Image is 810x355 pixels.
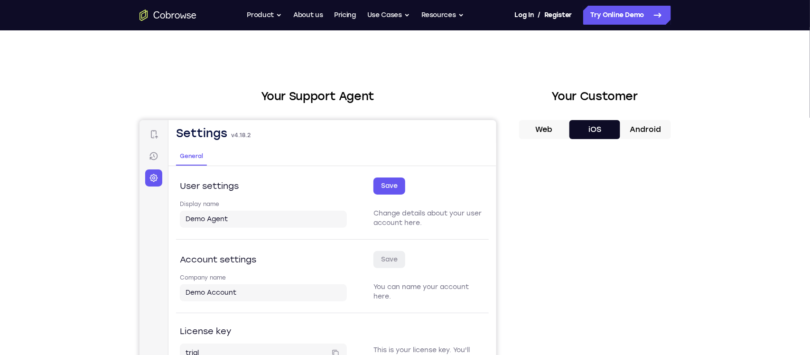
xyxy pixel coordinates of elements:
h2: License key [40,205,92,218]
a: Log In [515,6,534,25]
h2: Your Customer [519,88,671,105]
input: You do not have permission to access this content. Required: accounts:update [46,168,202,177]
p: This is your license key. You'll need to add it to your apps to associate Cobrowse sessions with ... [234,225,345,263]
button: Web [519,120,570,139]
button: Resources [421,6,464,25]
a: About us [293,6,323,25]
button: Copy to clipboard [190,227,202,239]
button: Use Cases [367,6,410,25]
a: Try Online Demo [583,6,671,25]
label: Company name [40,154,86,161]
a: Go to the home page [140,9,196,21]
button: iOS [569,120,620,139]
button: Android [620,120,671,139]
p: You can name your account here. [234,162,345,181]
button: Product [247,6,282,25]
button: Save [234,131,266,148]
span: / [538,9,540,21]
a: Register [544,6,572,25]
h2: Your Support Agent [140,88,496,105]
a: Pricing [334,6,356,25]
